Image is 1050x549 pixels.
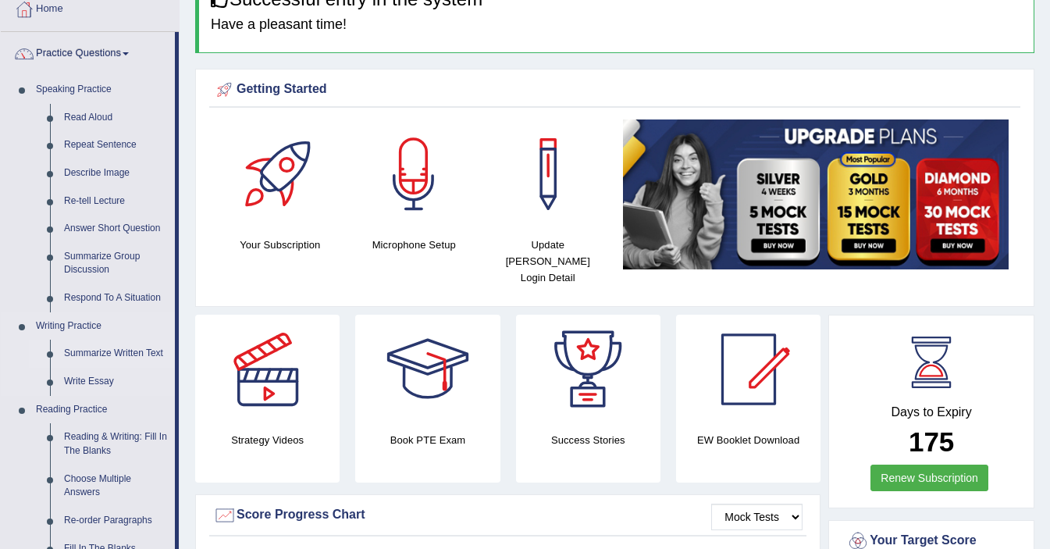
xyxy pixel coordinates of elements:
a: Respond To A Situation [57,284,175,312]
a: Writing Practice [29,312,175,340]
a: Read Aloud [57,104,175,132]
h4: Strategy Videos [195,432,340,448]
img: small5.jpg [623,119,1009,269]
div: Getting Started [213,78,1016,102]
a: Summarize Written Text [57,340,175,368]
b: 175 [909,426,954,457]
h4: Have a pleasant time! [211,17,1022,33]
h4: EW Booklet Download [676,432,820,448]
h4: Microphone Setup [355,237,474,253]
h4: Update [PERSON_NAME] Login Detail [489,237,607,286]
a: Reading Practice [29,396,175,424]
h4: Days to Expiry [846,405,1016,419]
a: Answer Short Question [57,215,175,243]
a: Re-tell Lecture [57,187,175,216]
a: Choose Multiple Answers [57,465,175,507]
a: Summarize Group Discussion [57,243,175,284]
a: Speaking Practice [29,76,175,104]
h4: Your Subscription [221,237,340,253]
div: Score Progress Chart [213,504,803,527]
h4: Book PTE Exam [355,432,500,448]
h4: Success Stories [516,432,660,448]
a: Write Essay [57,368,175,396]
a: Re-order Paragraphs [57,507,175,535]
a: Describe Image [57,159,175,187]
a: Reading & Writing: Fill In The Blanks [57,423,175,465]
a: Renew Subscription [870,465,988,491]
a: Practice Questions [1,32,175,71]
a: Repeat Sentence [57,131,175,159]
